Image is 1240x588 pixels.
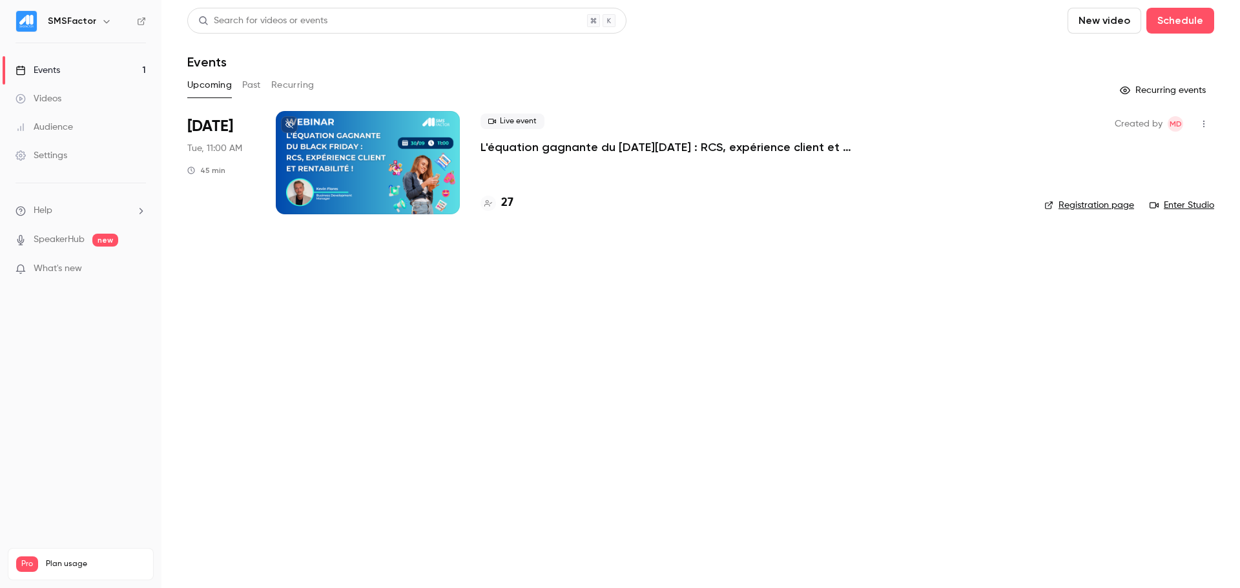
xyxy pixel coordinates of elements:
span: Help [34,204,52,218]
div: Videos [15,92,61,105]
a: SpeakerHub [34,233,85,247]
button: Upcoming [187,75,232,96]
a: Registration page [1044,199,1134,212]
div: Audience [15,121,73,134]
span: Marie Delamarre [1168,116,1183,132]
img: SMSFactor [16,11,37,32]
div: 45 min [187,165,225,176]
span: [DATE] [187,116,233,137]
span: What's new [34,262,82,276]
span: Pro [16,556,38,572]
div: Events [15,64,60,77]
span: Live event [480,114,544,129]
button: Schedule [1146,8,1214,34]
button: Recurring events [1114,80,1214,101]
span: new [92,234,118,247]
button: Past [242,75,261,96]
button: New video [1068,8,1141,34]
span: Created by [1115,116,1162,132]
a: 27 [480,194,513,212]
li: help-dropdown-opener [15,204,146,218]
iframe: Noticeable Trigger [130,263,146,275]
h6: SMSFactor [48,15,96,28]
span: Plan usage [46,559,145,569]
a: L'équation gagnante du [DATE][DATE] : RCS, expérience client et rentabilité ! [480,139,868,155]
h1: Events [187,54,227,70]
a: Enter Studio [1150,199,1214,212]
span: Tue, 11:00 AM [187,142,242,155]
div: Sep 30 Tue, 11:00 AM (Europe/Paris) [187,111,255,214]
span: MD [1170,116,1182,132]
div: Settings [15,149,67,162]
div: Search for videos or events [198,14,327,28]
h4: 27 [501,194,513,212]
button: Recurring [271,75,315,96]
